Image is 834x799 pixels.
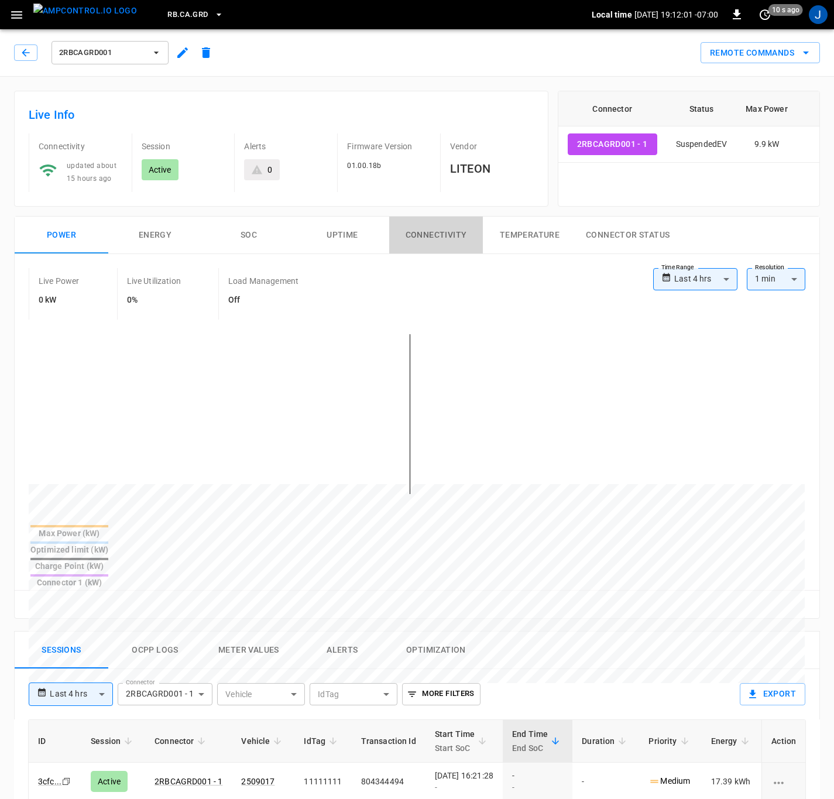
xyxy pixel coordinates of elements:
div: charging session options [771,776,796,787]
button: Ocpp logs [108,632,202,669]
th: Status [667,91,737,126]
span: RB.CA.GRD [167,8,208,22]
button: Sessions [15,632,108,669]
button: set refresh interval [756,5,774,24]
p: Local time [592,9,632,20]
span: 2RBCAGRD001 [59,46,146,60]
td: SuspendedEV [667,126,737,163]
p: End SoC [512,741,548,755]
button: Uptime [296,217,389,254]
p: Connectivity [39,140,122,152]
button: More Filters [402,683,480,705]
img: ampcontrol.io logo [33,4,137,18]
span: Connector [155,734,209,748]
label: Time Range [661,263,694,272]
span: End TimeEnd SoC [512,727,563,755]
div: 1 min [747,268,805,290]
div: 2RBCAGRD001 - 1 [118,683,212,705]
div: Start Time [435,727,475,755]
button: Alerts [296,632,389,669]
button: Connector Status [576,217,679,254]
span: 01.00.18b [347,162,382,170]
h6: Live Info [29,105,534,124]
button: Power [15,217,108,254]
button: 2RBCAGRD001 - 1 [568,133,657,155]
div: 0 [267,164,272,176]
div: Last 4 hrs [50,683,113,705]
button: Export [740,683,805,705]
td: 9.9 kW [736,126,797,163]
button: Energy [108,217,202,254]
span: 10 s ago [768,4,803,16]
span: updated about 15 hours ago [67,162,116,183]
button: Remote Commands [701,42,820,64]
span: Start TimeStart SoC [435,727,490,755]
p: Vendor [450,140,534,152]
th: Action [761,720,805,763]
p: Start SoC [435,741,475,755]
p: Live Power [39,275,80,287]
button: Optimization [389,632,483,669]
h6: 0% [127,294,181,307]
p: [DATE] 19:12:01 -07:00 [634,9,718,20]
p: Session [142,140,225,152]
span: Session [91,734,136,748]
div: Last 4 hrs [674,268,737,290]
h6: Off [228,294,298,307]
div: remote commands options [701,42,820,64]
th: Connector [558,91,667,126]
h6: LITEON [450,159,534,178]
th: Max Power [736,91,797,126]
span: Duration [582,734,630,748]
p: Alerts [244,140,328,152]
button: 2RBCAGRD001 [52,41,169,64]
p: Active [149,164,171,176]
button: Connectivity [389,217,483,254]
label: Resolution [755,263,784,272]
label: Connector [126,678,155,687]
div: End Time [512,727,548,755]
h6: 0 kW [39,294,80,307]
th: ID [29,720,81,763]
div: profile-icon [809,5,828,24]
p: Load Management [228,275,298,287]
p: Live Utilization [127,275,181,287]
span: Priority [648,734,692,748]
span: Energy [711,734,753,748]
button: Meter Values [202,632,296,669]
p: Firmware Version [347,140,431,152]
button: Temperature [483,217,576,254]
button: RB.CA.GRD [163,4,228,26]
span: IdTag [304,734,341,748]
span: Vehicle [241,734,285,748]
th: Transaction Id [352,720,425,763]
button: SOC [202,217,296,254]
